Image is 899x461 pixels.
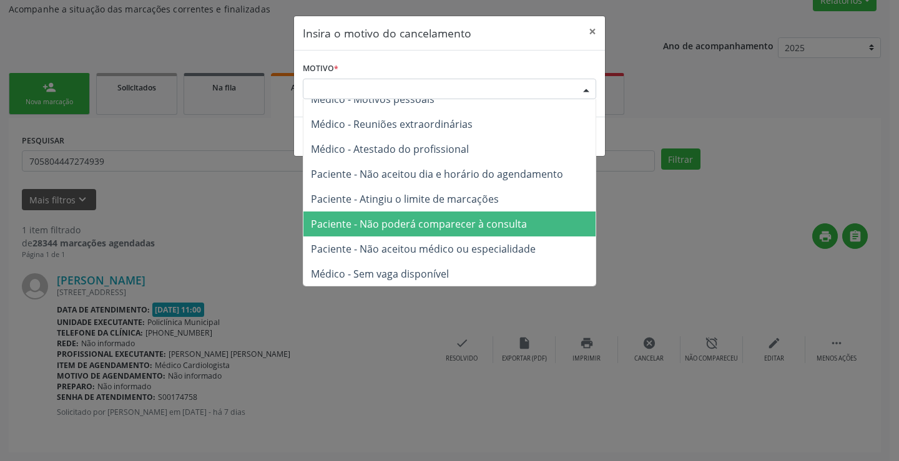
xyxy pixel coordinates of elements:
button: Close [580,16,605,47]
label: Motivo [303,59,338,79]
span: Paciente - Não poderá comparecer à consulta [311,217,527,231]
span: Médico - Reuniões extraordinárias [311,117,473,131]
span: Médico - Sem vaga disponível [311,267,449,281]
span: Médico - Atestado do profissional [311,142,469,156]
span: Paciente - Não aceitou dia e horário do agendamento [311,167,563,181]
span: Paciente - Atingiu o limite de marcações [311,192,499,206]
span: Paciente - Não aceitou médico ou especialidade [311,242,536,256]
span: Médico - Motivos pessoais [311,92,435,106]
h5: Insira o motivo do cancelamento [303,25,471,41]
